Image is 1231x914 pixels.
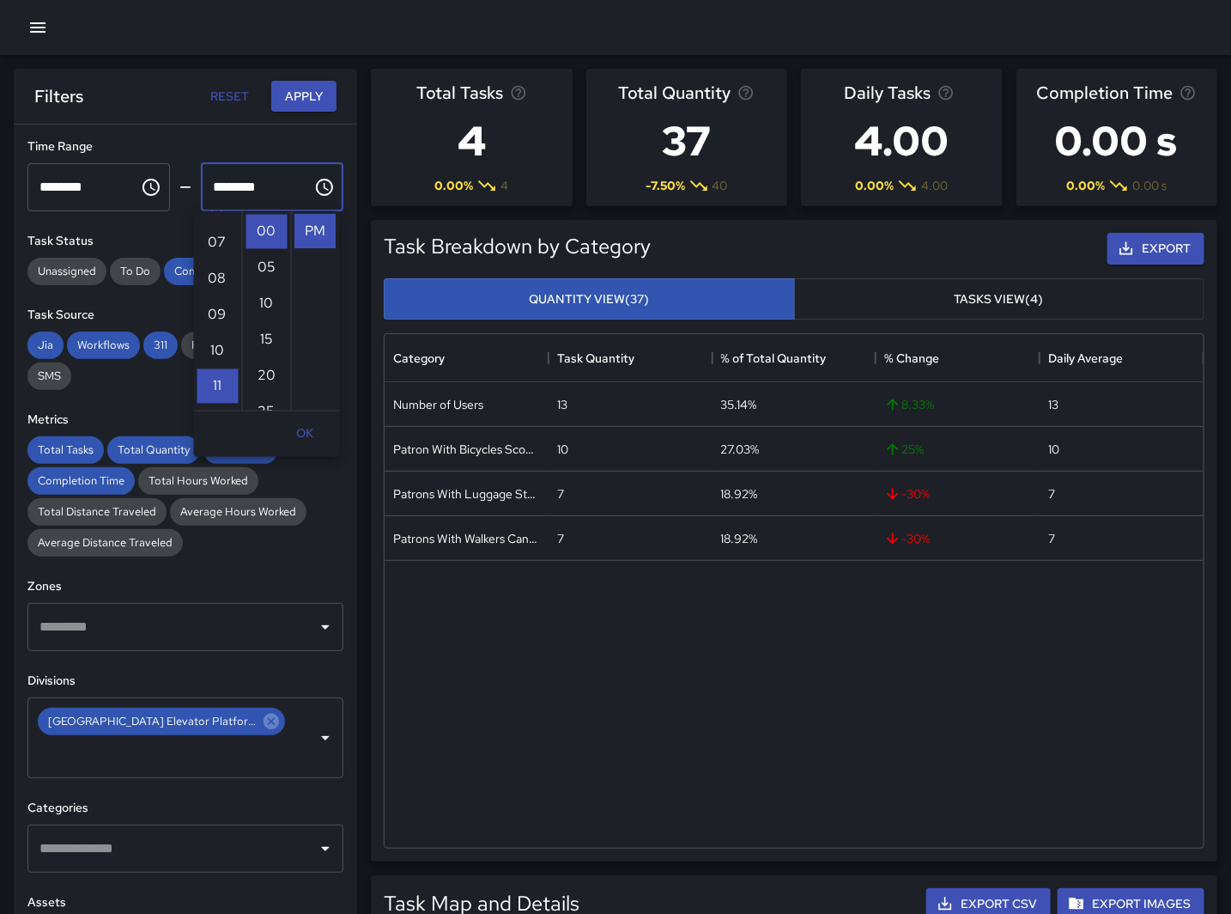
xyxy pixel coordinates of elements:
span: 0.00 % [1066,177,1105,194]
li: 15 minutes [246,323,288,357]
span: SMS [27,369,71,383]
h3: 0.00 s [1036,107,1197,175]
div: 7 [557,485,564,503]
span: Workflows [67,338,140,352]
div: 18.92% [721,530,758,547]
div: [GEOGRAPHIC_DATA] Elevator Platform [38,708,285,735]
span: Completed [164,264,241,278]
span: -30 % [884,485,930,503]
span: To Do [110,264,161,278]
button: Export [1107,233,1204,265]
div: 35.14% [721,396,757,413]
div: 10 [1048,441,1059,458]
span: 4.00 [921,177,948,194]
div: Unassigned [27,258,106,285]
h6: Metrics [27,411,343,430]
div: 13 [1048,396,1058,413]
span: Completion Time [1036,79,1173,107]
div: Completed [164,258,241,285]
div: Form [181,332,228,359]
button: Choose time, selected time is 11:00 PM [307,170,342,204]
div: SMS [27,363,71,390]
button: Open [313,615,337,639]
h3: 4 [416,107,527,175]
div: Number of Users [393,396,483,413]
li: 25 minutes [246,395,288,430]
button: Apply [271,81,337,113]
h6: Filters [34,82,83,110]
div: Total Hours Worked [138,467,258,495]
span: -30 % [884,530,930,547]
span: 25 % [884,441,924,458]
div: 27.03% [721,441,760,458]
svg: Average time taken to complete tasks in the selected period, compared to the previous period. [1179,84,1197,101]
h3: 37 [618,107,755,175]
h6: Zones [27,577,343,596]
h3: 4.00 [844,107,959,175]
h6: Assets [27,893,343,912]
li: 6 hours [197,189,239,223]
span: 4 [500,177,508,194]
div: % of Total Quantity [713,334,876,382]
span: Jia [27,338,64,352]
div: To Do [110,258,161,285]
div: 7 [1048,530,1055,547]
span: -7.50 % [646,177,685,194]
button: Choose time, selected time is 9:00 AM [134,170,168,204]
div: 13 [557,396,567,413]
span: 0.00 % [855,177,894,194]
li: 8 hours [197,261,239,296]
ul: Select minutes [242,211,291,411]
div: Average Distance Traveled [27,529,183,557]
div: Total Tasks [27,436,104,464]
div: Daily Average [1040,334,1204,382]
div: Average Hours Worked [170,498,306,526]
li: 20 minutes [246,359,288,393]
span: Total Distance Traveled [27,504,167,519]
h6: Categories [27,799,343,818]
li: 10 minutes [246,287,288,321]
span: 0.00 s [1132,177,1167,194]
span: Average Hours Worked [170,504,306,519]
li: PM [295,215,337,249]
button: OK [278,418,333,450]
div: Total Quantity [107,436,200,464]
div: Total Distance Traveled [27,498,167,526]
button: Open [313,837,337,861]
svg: Total number of tasks in the selected period, compared to the previous period. [510,84,527,101]
svg: Total task quantity in the selected period, compared to the previous period. [737,84,755,101]
h5: Task Breakdown by Category [384,233,651,260]
span: Total Tasks [416,79,503,107]
li: 5 minutes [246,251,288,285]
div: Patrons With Walkers Canes Wheelchair [393,530,540,547]
div: Jia [27,332,64,359]
span: Total Quantity [107,442,200,457]
li: 9 hours [197,297,239,332]
span: 311 [143,338,178,352]
button: Reset [203,81,258,113]
div: Task Quantity [549,334,713,382]
span: Total Quantity [618,79,731,107]
li: 11 hours [197,369,239,404]
button: Open [313,726,337,750]
span: Total Hours Worked [138,473,258,488]
li: 7 hours [197,225,239,259]
div: Patrons With Luggage Stroller Carts Wagons [393,485,540,503]
span: 8.33 % [884,396,934,413]
svg: Average number of tasks per day in the selected period, compared to the previous period. [937,84,955,101]
li: 0 minutes [246,215,288,249]
button: Quantity View(37) [384,278,795,320]
h6: Time Range [27,137,343,156]
div: Workflows [67,332,140,359]
div: 311 [143,332,178,359]
span: Completion Time [27,473,135,488]
h6: Task Source [27,306,343,325]
span: Average Distance Traveled [27,535,183,550]
div: 18.92% [721,485,758,503]
div: Patron With Bicycles Scooters Electric Scooters [393,441,540,458]
span: 0.00 % [434,177,473,194]
li: 10 hours [197,333,239,368]
button: Tasks View(4) [794,278,1205,320]
div: % Change [876,334,1040,382]
span: Total Tasks [27,442,104,457]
